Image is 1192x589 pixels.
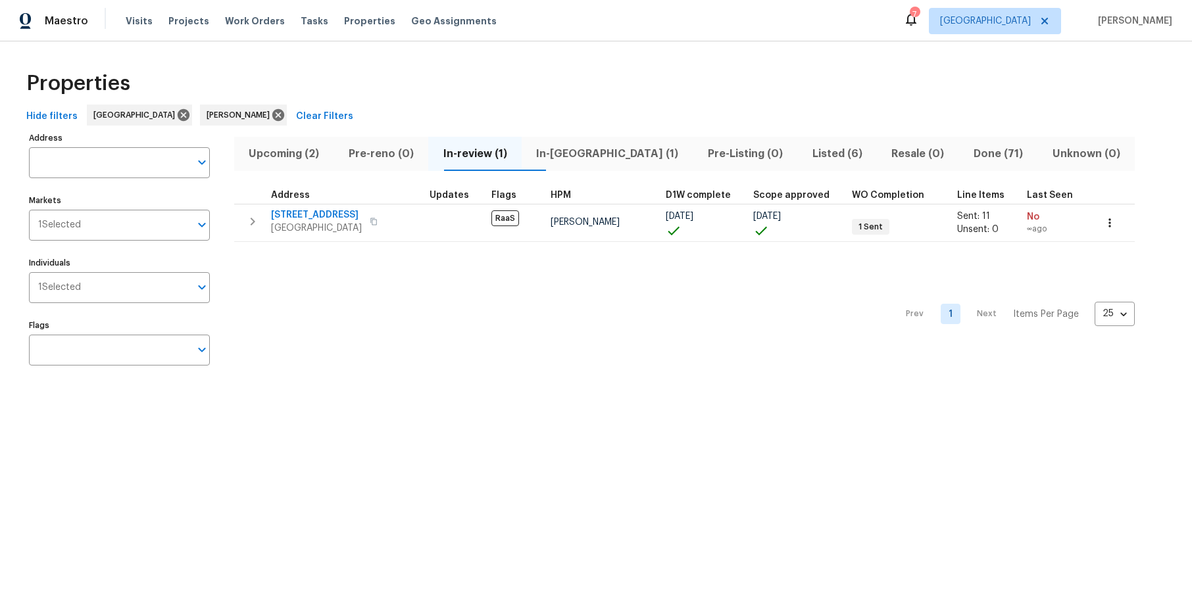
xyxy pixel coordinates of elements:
a: Goto page 1 [941,304,960,324]
span: No [1027,210,1085,224]
span: Work Orders [225,14,285,28]
span: D1W complete [666,191,731,200]
button: Open [193,216,211,234]
span: Properties [26,77,130,90]
span: Pre-Listing (0) [701,145,790,163]
span: RaaS [491,210,519,226]
span: Updates [430,191,469,200]
span: Properties [344,14,395,28]
span: WO Completion [852,191,924,200]
span: Hide filters [26,108,78,125]
span: [DATE] [666,212,693,221]
span: Scope approved [753,191,830,200]
span: [STREET_ADDRESS] [271,208,362,222]
label: Markets [29,197,210,204]
span: [PERSON_NAME] [207,108,275,122]
span: Flags [491,191,516,200]
span: Sent: 11 [957,212,990,221]
span: Visits [126,14,153,28]
div: [GEOGRAPHIC_DATA] [87,105,192,126]
p: Items Per Page [1013,308,1079,321]
span: Pre-reno (0) [342,145,421,163]
span: Unsent: 0 [957,225,999,234]
span: Resale (0) [885,145,951,163]
span: In-review (1) [436,145,514,163]
span: 1 Selected [38,220,81,231]
button: Open [193,341,211,359]
label: Individuals [29,259,210,267]
label: Address [29,134,210,142]
span: In-[GEOGRAPHIC_DATA] (1) [530,145,685,163]
div: [PERSON_NAME] [200,105,287,126]
div: 7 [910,8,919,21]
div: 25 [1095,296,1135,331]
button: Open [193,153,211,172]
span: [PERSON_NAME] [1093,14,1172,28]
span: HPM [551,191,571,200]
span: Address [271,191,310,200]
span: Tasks [301,16,328,26]
button: Open [193,278,211,296]
span: [GEOGRAPHIC_DATA] [271,222,362,235]
span: Upcoming (2) [242,145,326,163]
span: 1 Sent [853,222,888,233]
span: Projects [168,14,209,28]
nav: Pagination Navigation [893,250,1135,379]
span: ∞ ago [1027,224,1085,235]
span: [GEOGRAPHIC_DATA] [940,14,1031,28]
span: [DATE] [753,212,781,221]
span: [PERSON_NAME] [551,218,620,227]
span: Line Items [957,191,1005,200]
span: 1 Selected [38,282,81,293]
button: Clear Filters [291,105,359,129]
span: Clear Filters [296,108,353,125]
span: Listed (6) [805,145,869,163]
button: Hide filters [21,105,83,129]
label: Flags [29,321,210,329]
span: [GEOGRAPHIC_DATA] [93,108,180,122]
span: Unknown (0) [1045,145,1127,163]
span: Last Seen [1027,191,1073,200]
span: Geo Assignments [411,14,497,28]
span: Done (71) [967,145,1030,163]
span: Maestro [45,14,88,28]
